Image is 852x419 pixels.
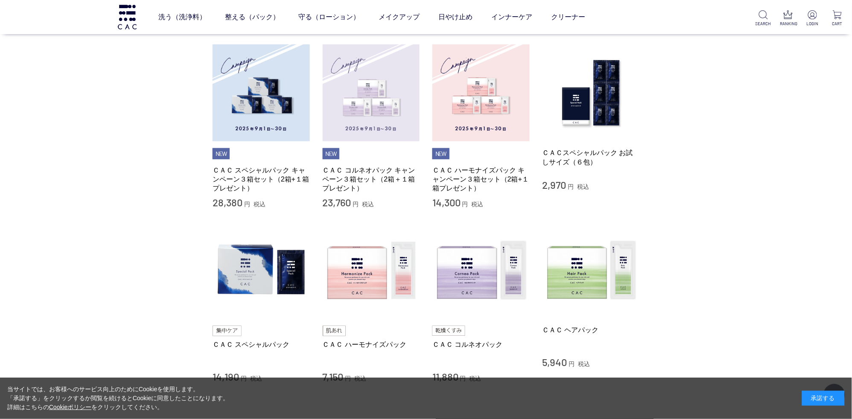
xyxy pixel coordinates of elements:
[780,10,796,27] a: RANKING
[805,10,820,27] a: LOGIN
[543,356,567,369] span: 5,940
[345,375,351,382] span: 円
[362,201,374,208] span: 税込
[158,5,206,29] a: 洗う（洗浄料）
[432,166,530,193] a: ＣＡＣ ハーモナイズパック キャンペーン３箱セット（2箱+１箱プレゼント）
[805,21,820,27] p: LOGIN
[432,196,461,208] span: 14,300
[379,5,420,29] a: メイクアップ
[354,375,366,382] span: 税込
[802,391,845,406] div: 承諾する
[460,375,466,382] span: 円
[213,166,310,193] a: ＣＡＣ スペシャルパック キャンペーン３箱セット（2箱+１箱プレゼント）
[577,183,589,190] span: 税込
[543,148,640,167] a: ＣＡＣスペシャルパック お試しサイズ（６包）
[568,183,574,190] span: 円
[213,326,242,336] img: 集中ケア
[432,222,530,319] img: ＣＡＣ コルネオパック
[323,222,420,319] img: ＣＡＣ ハーモナイズパック
[543,326,640,335] a: ＣＡＣ ヘアパック
[491,5,532,29] a: インナーケア
[244,201,250,208] span: 円
[323,326,346,336] img: 肌あれ
[49,404,92,410] a: Cookieポリシー
[323,371,344,383] span: 7,150
[829,21,845,27] p: CART
[117,5,138,29] img: logo
[829,10,845,27] a: CART
[543,44,640,142] img: ＣＡＣスペシャルパック お試しサイズ（６包）
[432,44,530,142] img: ＣＡＣ ハーモナイズパック キャンペーン３箱セット（2箱+１箱プレゼント）
[250,375,262,382] span: 税込
[353,201,359,208] span: 円
[323,148,340,159] li: NEW
[323,44,420,142] img: ＣＡＣ コルネオパック キャンペーン３箱セット（2箱＋１箱プレゼント）
[213,371,239,383] span: 14,190
[462,201,468,208] span: 円
[432,371,458,383] span: 11,880
[432,148,449,159] li: NEW
[551,5,585,29] a: クリーナー
[213,196,242,208] span: 28,380
[472,201,484,208] span: 税込
[470,375,481,382] span: 税込
[543,222,640,319] img: ＣＡＣ ヘアパック
[756,21,771,27] p: SEARCH
[432,340,530,349] a: ＣＡＣ コルネオパック
[298,5,360,29] a: 守る（ローション）
[323,166,420,193] a: ＣＡＣ コルネオパック キャンペーン３箱セット（2箱＋１箱プレゼント）
[438,5,473,29] a: 日やけ止め
[569,361,575,368] span: 円
[323,340,420,349] a: ＣＡＣ ハーモナイズパック
[225,5,280,29] a: 整える（パック）
[254,201,266,208] span: 税込
[213,340,310,349] a: ＣＡＣ スペシャルパック
[323,196,351,208] span: 23,760
[780,21,796,27] p: RANKING
[578,361,590,368] span: 税込
[756,10,771,27] a: SEARCH
[213,44,310,142] img: ＣＡＣ スペシャルパック キャンペーン３箱セット（2箱+１箱プレゼント）
[7,385,229,412] div: 当サイトでは、お客様へのサービス向上のためにCookieを使用します。 「承諾する」をクリックするか閲覧を続けるとCookieに同意したことになります。 詳細はこちらの をクリックしてください。
[213,148,230,159] li: NEW
[432,326,465,336] img: 乾燥くすみ
[213,222,310,319] img: ＣＡＣ スペシャルパック
[241,375,247,382] span: 円
[543,179,566,191] span: 2,970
